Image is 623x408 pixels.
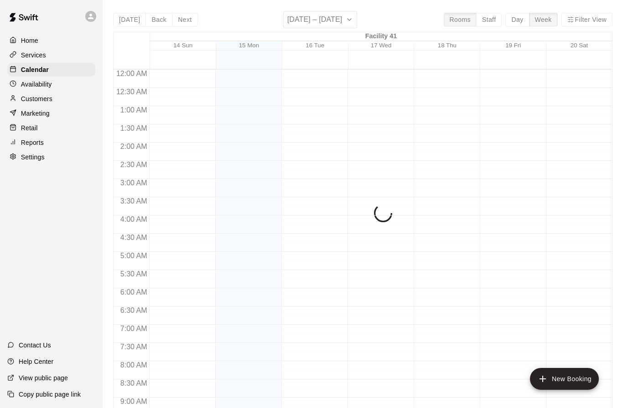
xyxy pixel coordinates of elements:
[21,94,52,103] p: Customers
[7,150,95,164] a: Settings
[21,65,49,74] p: Calendar
[118,398,150,405] span: 9:00 AM
[21,138,44,147] p: Reports
[7,63,95,76] a: Calendar
[118,306,150,314] span: 6:30 AM
[21,153,45,162] p: Settings
[114,70,150,77] span: 12:00 AM
[118,288,150,296] span: 6:00 AM
[118,270,150,278] span: 5:30 AM
[118,197,150,205] span: 3:30 AM
[7,77,95,91] a: Availability
[118,234,150,241] span: 4:30 AM
[438,42,457,49] button: 18 Thu
[306,42,324,49] button: 16 Tue
[7,34,95,47] a: Home
[118,161,150,168] span: 2:30 AM
[21,80,52,89] p: Availability
[21,123,38,133] p: Retail
[21,51,46,60] p: Services
[19,357,53,366] p: Help Center
[239,42,259,49] button: 15 Mon
[19,373,68,382] p: View public page
[7,107,95,120] a: Marketing
[118,143,150,150] span: 2:00 AM
[7,136,95,149] a: Reports
[118,361,150,369] span: 8:00 AM
[118,343,150,351] span: 7:30 AM
[118,379,150,387] span: 8:30 AM
[505,42,521,49] button: 19 Fri
[150,32,612,41] div: Facility 41
[173,42,192,49] button: 14 Sun
[21,36,38,45] p: Home
[21,109,50,118] p: Marketing
[118,252,150,260] span: 5:00 AM
[7,48,95,62] a: Services
[118,215,150,223] span: 4:00 AM
[571,42,588,49] button: 20 Sat
[530,368,599,390] button: add
[118,106,150,114] span: 1:00 AM
[371,42,392,49] button: 17 Wed
[7,121,95,135] a: Retail
[19,390,81,399] p: Copy public page link
[118,179,150,187] span: 3:00 AM
[118,325,150,332] span: 7:00 AM
[118,124,150,132] span: 1:30 AM
[114,88,150,96] span: 12:30 AM
[7,92,95,106] a: Customers
[19,341,51,350] p: Contact Us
